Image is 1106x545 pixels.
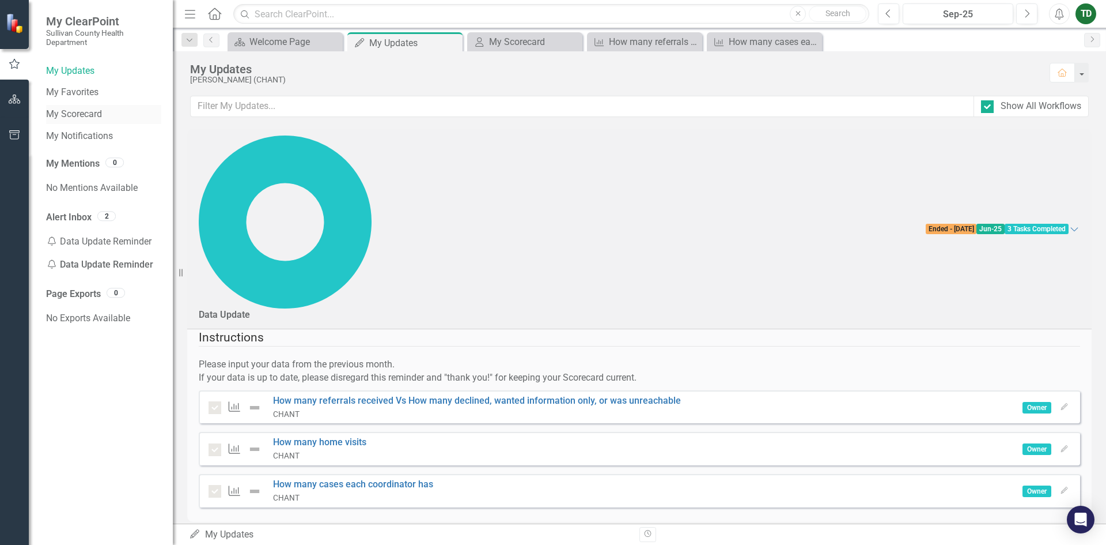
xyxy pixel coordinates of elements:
img: ClearPoint Strategy [6,13,26,33]
button: Search [809,6,866,22]
a: How many referrals received Vs How many declined, wanted information only, or was unreachable [590,35,699,49]
a: My Scorecard [470,35,579,49]
div: No Mentions Available [46,176,161,200]
div: My Updates [189,528,631,542]
a: My Notifications [46,130,161,143]
a: Alert Inbox [46,211,92,224]
span: Owner [1022,402,1051,414]
img: Not Defined [248,442,262,456]
a: My Favorites [46,86,161,99]
small: CHANT [273,409,300,419]
button: Sep-25 [903,3,1013,24]
span: My ClearPoint [46,14,161,28]
a: How many referrals received Vs How many declined, wanted information only, or was unreachable [273,395,681,406]
span: 3 Tasks Completed [1005,224,1069,234]
div: Welcome Page [249,35,340,49]
a: Welcome Page [230,35,340,49]
div: Show All Workflows [1001,100,1081,113]
div: No Exports Available [46,307,161,330]
button: TD [1075,3,1096,24]
div: Data Update [199,309,377,322]
div: Open Intercom Messenger [1067,506,1094,533]
input: Filter My Updates... [190,96,974,117]
div: Sep-25 [907,7,1009,21]
span: Jun-25 [976,224,1005,234]
input: Search ClearPoint... [233,4,869,24]
div: How many cases each coordinator has [729,35,819,49]
div: 0 [105,158,124,168]
a: How many cases each coordinator has [273,479,433,490]
div: 2 [97,211,116,221]
img: Not Defined [248,401,262,415]
div: My Updates [369,36,460,50]
div: My Updates [190,63,1038,76]
a: How many home visits [273,437,366,448]
div: [PERSON_NAME] (CHANT) [190,76,1038,84]
img: Not Defined [248,484,262,498]
a: Page Exports [46,288,101,301]
div: Data Update Reminder [46,253,161,276]
div: My Scorecard [489,35,579,49]
small: CHANT [273,451,300,460]
div: How many referrals received Vs How many declined, wanted information only, or was unreachable [609,35,699,49]
span: Owner [1022,443,1051,455]
a: My Mentions [46,157,100,171]
p: Please input your data from the previous month. If your data is up to date, please disregard this... [199,358,1080,385]
a: My Updates [46,65,161,78]
div: 0 [107,288,125,298]
span: Ended - [DATE] [926,224,977,234]
a: How many cases each coordinator has [710,35,819,49]
legend: Instructions [199,329,1080,347]
small: Sullivan County Health Department [46,28,161,47]
div: Data Update Reminder [46,230,161,253]
small: CHANT [273,493,300,502]
a: My Scorecard [46,108,161,121]
span: Search [825,9,850,18]
span: Owner [1022,486,1051,497]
